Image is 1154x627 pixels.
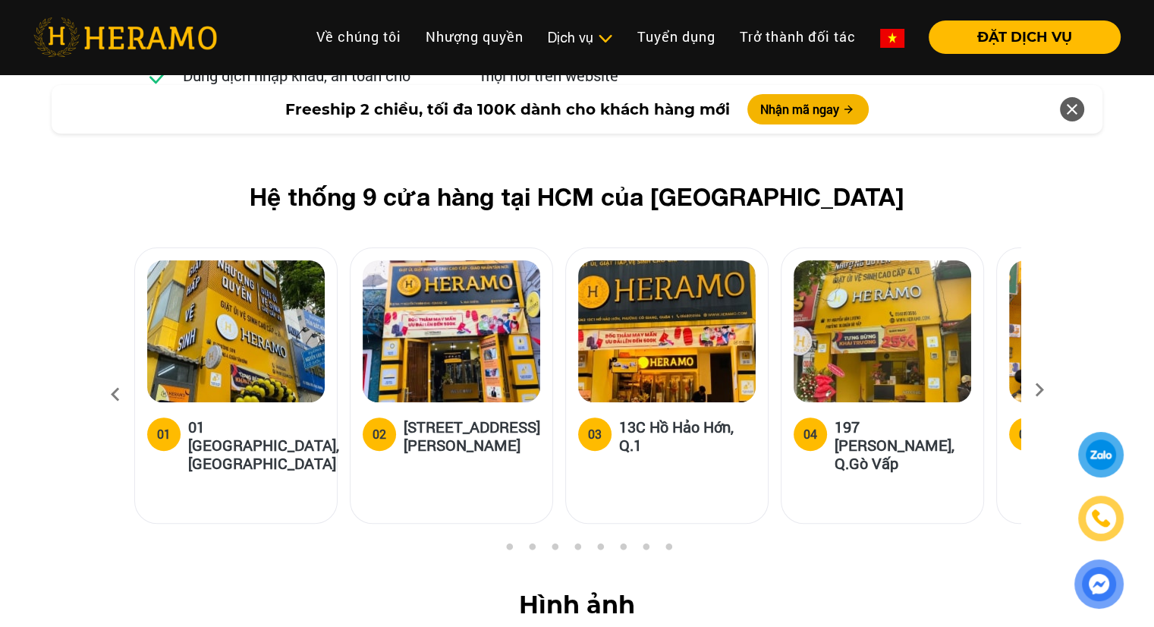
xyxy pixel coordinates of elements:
div: 04 [803,425,817,443]
div: 03 [588,425,602,443]
div: 05 [1019,425,1033,443]
button: 2 [502,543,517,558]
a: Tuyển dụng [625,20,728,53]
a: Về chúng tôi [304,20,413,53]
h2: Hệ thống 9 cửa hàng tại HCM của [GEOGRAPHIC_DATA] [159,182,996,211]
h5: [STREET_ADDRESS][PERSON_NAME] [404,417,540,454]
img: phone-icon [1090,508,1112,529]
button: 3 [524,543,539,558]
h5: 197 [PERSON_NAME], Q.Gò Vấp [835,417,971,472]
button: 6 [593,543,608,558]
a: phone-icon [1080,498,1121,539]
a: ĐẶT DỊCH VỤ [917,30,1121,44]
a: Trở thành đối tác [728,20,868,53]
button: 1 [479,543,494,558]
a: Nhượng quyền [413,20,536,53]
button: ĐẶT DỊCH VỤ [929,20,1121,54]
img: heramo-13c-ho-hao-hon-quan-1 [578,260,756,402]
div: Dịch vụ [548,27,613,48]
div: 02 [373,425,386,443]
h5: 01 [GEOGRAPHIC_DATA], [GEOGRAPHIC_DATA] [188,417,339,472]
img: heramo-01-truong-son-quan-tan-binh [147,260,325,402]
button: 4 [547,543,562,558]
button: 5 [570,543,585,558]
img: heramo-logo.png [33,17,217,57]
div: 01 [157,425,171,443]
img: heramo-197-nguyen-van-luong [794,260,971,402]
button: 9 [661,543,676,558]
img: vn-flag.png [880,29,904,48]
img: heramo-18a-71-nguyen-thi-minh-khai-quan-1 [363,260,540,402]
h2: Hình ảnh [24,591,1130,619]
img: subToggleIcon [597,31,613,46]
h5: 13C Hồ Hảo Hớn, Q.1 [619,417,756,454]
span: Freeship 2 chiều, tối đa 100K dành cho khách hàng mới [285,98,729,121]
button: 7 [615,543,630,558]
button: Nhận mã ngay [747,94,869,124]
button: 8 [638,543,653,558]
